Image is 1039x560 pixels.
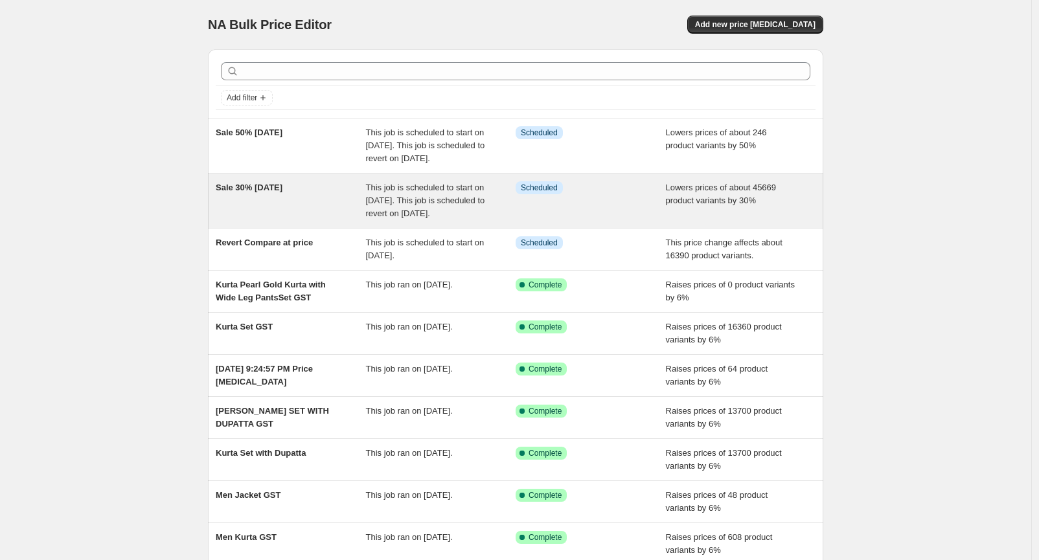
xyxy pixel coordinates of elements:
[529,322,562,332] span: Complete
[366,280,453,289] span: This job ran on [DATE].
[529,490,562,500] span: Complete
[666,364,768,386] span: Raises prices of 64 product variants by 6%
[666,128,767,150] span: Lowers prices of about 246 product variants by 50%
[216,238,313,247] span: Revert Compare at price
[366,128,485,163] span: This job is scheduled to start on [DATE]. This job is scheduled to revert on [DATE].
[366,532,453,542] span: This job ran on [DATE].
[529,280,562,290] span: Complete
[366,364,453,374] span: This job ran on [DATE].
[521,183,558,193] span: Scheduled
[529,448,562,458] span: Complete
[216,448,306,458] span: Kurta Set with Dupatta
[366,238,485,260] span: This job is scheduled to start on [DATE].
[216,364,313,386] span: [DATE] 9:24:57 PM Price [MEDICAL_DATA]
[666,322,782,344] span: Raises prices of 16360 product variants by 6%
[529,364,562,374] span: Complete
[666,532,773,555] span: Raises prices of 608 product variants by 6%
[227,93,257,103] span: Add filter
[216,280,326,302] span: Kurta Pearl Gold Kurta with Wide Leg PantsSet GST
[366,406,453,416] span: This job ran on [DATE].
[666,238,782,260] span: This price change affects about 16390 product variants.
[666,448,782,471] span: Raises prices of 13700 product variants by 6%
[216,183,282,192] span: Sale 30% [DATE]
[216,406,329,429] span: [PERSON_NAME] SET WITH DUPATTA GST
[366,448,453,458] span: This job ran on [DATE].
[666,490,768,513] span: Raises prices of 48 product variants by 6%
[529,532,562,543] span: Complete
[666,280,795,302] span: Raises prices of 0 product variants by 6%
[666,183,777,205] span: Lowers prices of about 45669 product variants by 30%
[687,16,823,34] button: Add new price [MEDICAL_DATA]
[529,406,562,416] span: Complete
[521,238,558,248] span: Scheduled
[208,17,332,32] span: NA Bulk Price Editor
[366,183,485,218] span: This job is scheduled to start on [DATE]. This job is scheduled to revert on [DATE].
[366,490,453,500] span: This job ran on [DATE].
[216,532,277,542] span: Men Kurta GST
[366,322,453,331] span: This job ran on [DATE].
[221,90,273,106] button: Add filter
[216,490,280,500] span: Men Jacket GST
[695,19,816,30] span: Add new price [MEDICAL_DATA]
[521,128,558,138] span: Scheduled
[216,322,273,331] span: Kurta Set GST
[216,128,282,137] span: Sale 50% [DATE]
[666,406,782,429] span: Raises prices of 13700 product variants by 6%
